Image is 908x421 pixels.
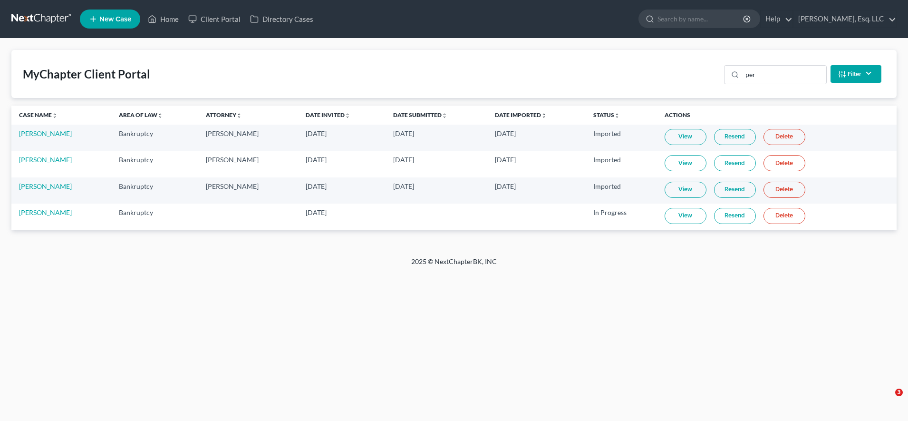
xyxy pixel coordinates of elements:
[614,113,620,118] i: unfold_more
[206,111,242,118] a: Attorneyunfold_more
[52,113,58,118] i: unfold_more
[393,182,414,190] span: [DATE]
[198,177,298,204] td: [PERSON_NAME]
[23,67,150,82] div: MyChapter Client Portal
[831,65,881,83] button: Filter
[714,129,756,145] a: Resend
[19,129,72,137] a: [PERSON_NAME]
[306,111,350,118] a: Date Invitedunfold_more
[742,66,826,84] input: Search...
[111,151,198,177] td: Bankruptcy
[345,113,350,118] i: unfold_more
[183,257,725,274] div: 2025 © NextChapterBK, INC
[184,10,245,28] a: Client Portal
[793,10,896,28] a: [PERSON_NAME], Esq. LLC
[714,208,756,224] a: Resend
[99,16,131,23] span: New Case
[306,182,327,190] span: [DATE]
[876,389,898,411] iframe: Intercom live chat
[236,113,242,118] i: unfold_more
[586,204,657,230] td: In Progress
[586,151,657,177] td: Imported
[143,10,184,28] a: Home
[714,155,756,171] a: Resend
[586,125,657,151] td: Imported
[157,113,163,118] i: unfold_more
[586,177,657,204] td: Imported
[393,156,414,164] span: [DATE]
[306,208,327,216] span: [DATE]
[245,10,318,28] a: Directory Cases
[495,111,547,118] a: Date Importedunfold_more
[657,10,744,28] input: Search by name...
[19,111,58,118] a: Case Nameunfold_more
[541,113,547,118] i: unfold_more
[665,129,706,145] a: View
[306,156,327,164] span: [DATE]
[657,106,897,125] th: Actions
[19,182,72,190] a: [PERSON_NAME]
[393,129,414,137] span: [DATE]
[495,182,516,190] span: [DATE]
[714,182,756,198] a: Resend
[442,113,447,118] i: unfold_more
[763,182,805,198] a: Delete
[19,156,72,164] a: [PERSON_NAME]
[763,129,805,145] a: Delete
[763,155,805,171] a: Delete
[19,208,72,216] a: [PERSON_NAME]
[665,208,706,224] a: View
[111,125,198,151] td: Bankruptcy
[763,208,805,224] a: Delete
[198,125,298,151] td: [PERSON_NAME]
[495,156,516,164] span: [DATE]
[119,111,163,118] a: Area of Lawunfold_more
[198,151,298,177] td: [PERSON_NAME]
[895,389,903,396] span: 3
[111,204,198,230] td: Bankruptcy
[306,129,327,137] span: [DATE]
[593,111,620,118] a: Statusunfold_more
[111,177,198,204] td: Bankruptcy
[665,182,706,198] a: View
[761,10,792,28] a: Help
[665,155,706,171] a: View
[393,111,447,118] a: Date Submittedunfold_more
[495,129,516,137] span: [DATE]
